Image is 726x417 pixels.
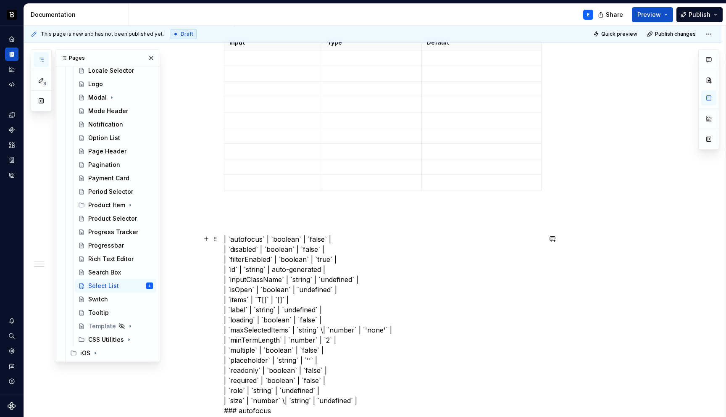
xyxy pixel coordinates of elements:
div: Select List [88,282,119,290]
button: Preview [632,7,673,22]
div: Page Header [88,147,126,156]
div: iOS [80,349,90,357]
a: Analytics [5,63,18,76]
p: Default [427,38,536,47]
span: Quick preview [601,31,637,37]
div: Rich Text Editor [88,255,134,263]
div: Product Item [75,198,156,212]
a: Notification [75,118,156,131]
div: Product Selector [88,214,137,223]
svg: Supernova Logo [8,402,16,410]
div: Mode Header [88,107,128,115]
a: Period Selector [75,185,156,198]
a: Progressbar [75,239,156,252]
span: 3 [41,80,48,87]
a: Logo [75,77,156,91]
div: Tooltip [88,309,109,317]
a: Select ListE [75,279,156,293]
div: Product Item [88,201,125,209]
span: Draft [181,31,193,37]
div: CSS Utilities [75,333,156,346]
a: Template [75,319,156,333]
a: Modal [75,91,156,104]
span: Share [606,11,623,19]
button: Share [594,7,629,22]
a: Tooltip [75,306,156,319]
div: E [587,11,589,18]
div: iOS [67,346,156,360]
a: Design tokens [5,108,18,121]
p: Input [229,38,317,47]
a: Storybook stories [5,153,18,167]
a: Data sources [5,169,18,182]
div: Locale Selector [88,66,134,75]
div: Pages [55,50,160,66]
button: Publish [676,7,723,22]
img: ef5c8306-425d-487c-96cf-06dd46f3a532.png [7,10,17,20]
a: Progress Tracker [75,225,156,239]
div: Android [67,360,156,373]
span: This page is new and has not been published yet. [41,31,164,37]
div: CSS Utilities [88,335,124,344]
button: Notifications [5,314,18,327]
a: Search Box [75,266,156,279]
p: Type [327,38,417,47]
div: Pagination [88,161,120,169]
a: Components [5,123,18,137]
span: Publish [689,11,710,19]
div: Payment Card [88,174,129,182]
a: Code automation [5,78,18,91]
a: Rich Text Editor [75,252,156,266]
a: Settings [5,344,18,358]
div: Progress Tracker [88,228,138,236]
a: Product Selector [75,212,156,225]
a: Documentation [5,48,18,61]
a: Assets [5,138,18,152]
span: Publish changes [655,31,696,37]
div: Logo [88,80,103,88]
div: Template [88,322,116,330]
div: Period Selector [88,187,133,196]
a: Home [5,32,18,46]
button: Publish changes [644,28,700,40]
span: Preview [637,11,661,19]
a: Page Header [75,145,156,158]
a: Locale Selector [75,64,156,77]
div: Modal [88,93,107,102]
a: Switch [75,293,156,306]
div: Progressbar [88,241,124,250]
a: Option List [75,131,156,145]
button: Search ⌘K [5,329,18,343]
button: Quick preview [591,28,641,40]
a: Mode Header [75,104,156,118]
button: Contact support [5,359,18,373]
div: Notification [88,120,123,129]
a: Pagination [75,158,156,172]
div: Documentation [31,11,125,19]
div: Switch [88,295,108,304]
a: Payment Card [75,172,156,185]
div: Search Box [88,268,121,277]
div: Option List [88,134,120,142]
div: E [149,282,150,290]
